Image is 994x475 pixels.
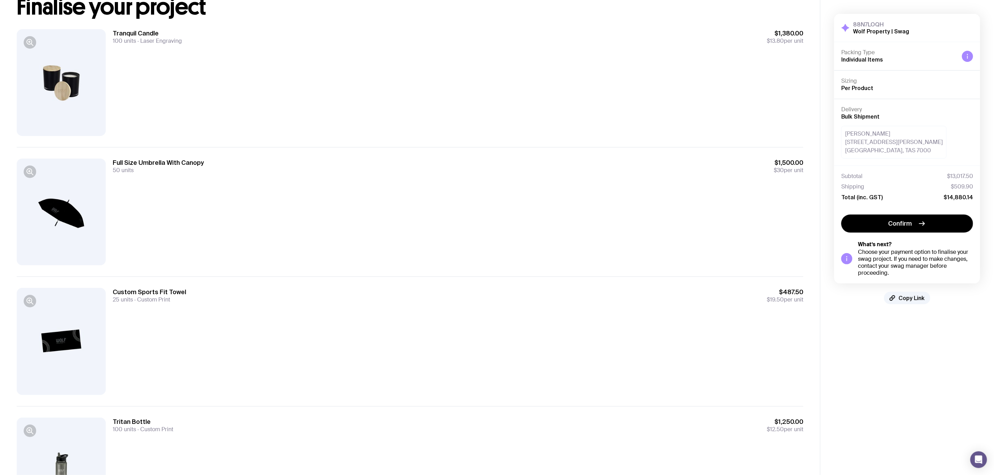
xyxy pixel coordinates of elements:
span: Subtotal [841,173,862,180]
h2: Wolf Property | Swag [853,28,909,35]
span: $14,880.14 [944,194,973,201]
span: $487.50 [767,288,803,296]
span: per unit [774,167,803,174]
span: $1,250.00 [767,418,803,426]
div: [PERSON_NAME] [STREET_ADDRESS][PERSON_NAME] [GEOGRAPHIC_DATA], TAS 7000 [841,126,947,159]
h4: Sizing [841,78,973,84]
span: $509.90 [951,183,973,190]
span: $12.50 [767,426,784,433]
span: per unit [767,38,803,45]
h3: Tranquil Candle [113,29,182,38]
h5: What’s next? [858,241,973,248]
span: 25 units [113,296,133,303]
button: Copy Link [884,292,930,304]
span: Custom Print [133,296,170,303]
span: Total (inc. GST) [841,194,883,201]
h3: 88N7LOQH [853,21,909,28]
span: $1,500.00 [774,159,803,167]
span: $19.50 [767,296,784,303]
button: Confirm [841,215,973,233]
span: $30 [774,167,784,174]
div: Open Intercom Messenger [970,451,987,468]
span: $1,380.00 [767,29,803,38]
h3: Tritan Bottle [113,418,173,426]
h4: Delivery [841,106,973,113]
span: 100 units [113,37,136,45]
span: Confirm [889,219,912,228]
div: Choose your payment option to finalise your swag project. If you need to make changes, contact yo... [858,249,973,276]
span: $13.80 [767,37,784,45]
span: $13,017.50 [947,173,973,180]
h4: Packing Type [841,49,956,56]
span: 100 units [113,426,136,433]
span: Per Product [841,85,873,91]
span: Bulk Shipment [841,113,880,120]
h3: Full Size Umbrella With Canopy [113,159,204,167]
h3: Custom Sports Fit Towel [113,288,186,296]
span: Individual Items [841,56,883,63]
span: 50 units [113,167,134,174]
span: Copy Link [899,295,925,301]
span: Custom Print [136,426,173,433]
span: per unit [767,426,803,433]
span: Laser Engraving [136,37,182,45]
span: Shipping [841,183,864,190]
span: per unit [767,296,803,303]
